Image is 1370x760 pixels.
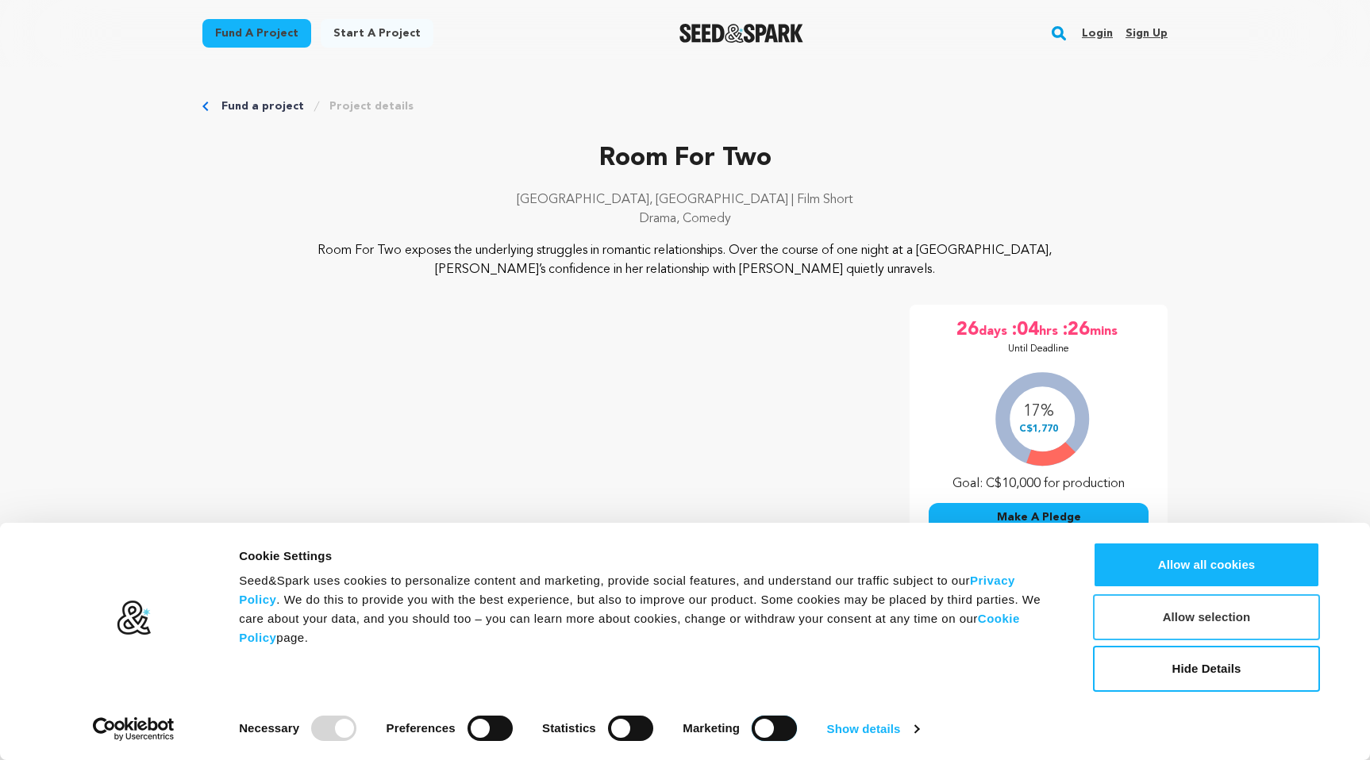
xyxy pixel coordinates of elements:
div: Cookie Settings [239,547,1057,566]
p: Until Deadline [1008,343,1069,355]
span: :26 [1061,317,1090,343]
a: Project details [329,98,414,114]
strong: Preferences [387,721,456,735]
p: Room For Two [202,140,1168,178]
a: Privacy Policy [239,574,1015,606]
button: Allow all cookies [1093,542,1320,588]
img: Seed&Spark Logo Dark Mode [679,24,804,43]
legend: Consent Selection [238,709,239,710]
img: logo [116,600,152,636]
strong: Statistics [542,721,596,735]
button: Allow selection [1093,594,1320,640]
a: Start a project [321,19,433,48]
a: Show details [827,717,919,741]
span: mins [1090,317,1121,343]
p: [GEOGRAPHIC_DATA], [GEOGRAPHIC_DATA] | Film Short [202,190,1168,209]
div: Breadcrumb [202,98,1168,114]
a: Usercentrics Cookiebot - opens in a new window [64,717,203,741]
a: Seed&Spark Homepage [679,24,804,43]
span: 26 [956,317,979,343]
span: hrs [1039,317,1061,343]
strong: Marketing [683,721,740,735]
div: Seed&Spark uses cookies to personalize content and marketing, provide social features, and unders... [239,571,1057,647]
button: Make A Pledge [929,503,1149,532]
a: Login [1082,21,1113,46]
button: Hide Details [1093,646,1320,692]
p: Drama, Comedy [202,209,1168,228]
a: Fund a project [202,19,311,48]
a: Fund a project [221,98,304,114]
a: Sign up [1126,21,1168,46]
p: Room For Two exposes the underlying struggles in romantic relationships. Over the course of one n... [299,241,1072,279]
strong: Necessary [239,721,299,735]
span: days [979,317,1010,343]
span: :04 [1010,317,1039,343]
